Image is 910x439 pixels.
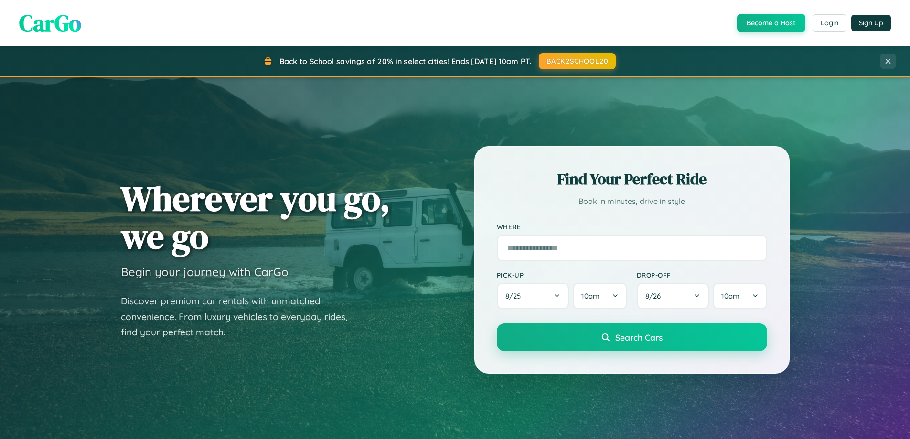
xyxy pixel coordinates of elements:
button: BACK2SCHOOL20 [539,53,616,69]
button: 8/26 [637,283,709,309]
span: 8 / 26 [645,291,665,300]
p: Discover premium car rentals with unmatched convenience. From luxury vehicles to everyday rides, ... [121,293,360,340]
span: 10am [721,291,739,300]
span: Back to School savings of 20% in select cities! Ends [DATE] 10am PT. [279,56,532,66]
button: Login [813,14,846,32]
h3: Begin your journey with CarGo [121,265,289,279]
p: Book in minutes, drive in style [497,194,767,208]
button: 10am [713,283,767,309]
h1: Wherever you go, we go [121,180,390,255]
button: 10am [573,283,627,309]
h2: Find Your Perfect Ride [497,169,767,190]
button: Sign Up [851,15,891,31]
label: Pick-up [497,271,627,279]
button: Search Cars [497,323,767,351]
label: Where [497,223,767,231]
span: CarGo [19,7,81,39]
label: Drop-off [637,271,767,279]
button: 8/25 [497,283,569,309]
span: Search Cars [615,332,663,343]
span: 10am [581,291,600,300]
span: 8 / 25 [505,291,525,300]
button: Become a Host [737,14,805,32]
